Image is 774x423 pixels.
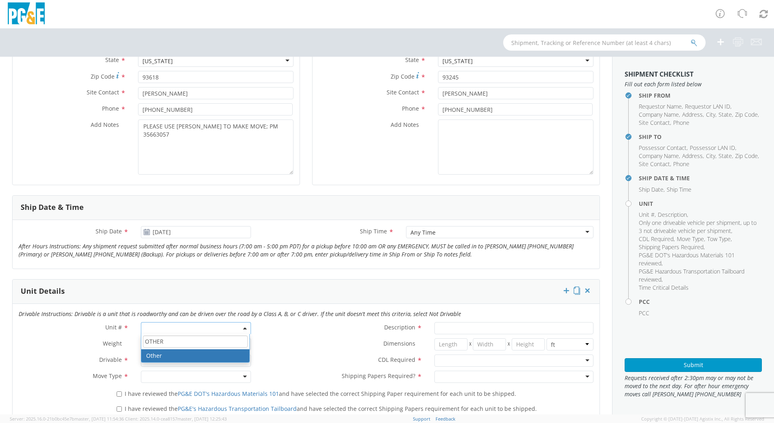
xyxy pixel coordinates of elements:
li: , [639,144,688,152]
span: Move Type [677,235,704,243]
span: Address [682,111,703,118]
input: Length [434,338,468,350]
div: [US_STATE] [142,57,173,65]
span: Zip Code [735,152,758,160]
span: Add Notes [391,121,419,128]
span: Time Critical Details [639,284,689,291]
span: State [405,56,419,64]
span: Requests received after 2:30pm may or may not be moved to the next day. For after hour emergency ... [625,374,762,398]
li: , [639,160,671,168]
span: Requestor LAN ID [685,103,730,110]
button: Submit [625,358,762,372]
li: , [685,103,731,111]
span: State [719,152,732,160]
span: CDL Required [639,235,674,243]
a: PG&E DOT's Hazardous Materials 101 [178,390,279,397]
span: Server: 2025.16.0-21b0bc45e7b [10,416,124,422]
span: Phone [102,105,119,112]
span: State [105,56,119,64]
span: Possessor Contact [639,144,687,152]
h4: Ship To [639,134,762,140]
li: , [639,251,760,267]
span: Ship Date [96,227,122,235]
span: master, [DATE] 11:54:36 [74,416,124,422]
span: Possessor LAN ID [690,144,735,152]
div: Any Time [410,229,436,237]
span: PG&E DOT's Hazardous Materials 101 reviewed [639,251,735,267]
li: , [639,211,656,219]
span: Client: 2025.14.0-cea8157 [125,416,227,422]
span: Shipping Papers Required [639,243,704,251]
li: , [639,267,760,284]
h4: Unit [639,201,762,207]
span: CDL Required [378,356,415,363]
span: X [506,338,512,350]
li: , [639,219,760,235]
span: Drivable [99,356,122,363]
i: Drivable Instructions: Drivable is a unit that is roadworthy and can be driven over the road by a... [19,310,461,318]
span: I have reviewed the and have selected the correct Shipping Papers requirement for each unit to be... [125,405,537,412]
li: , [690,144,736,152]
input: I have reviewed thePG&E's Hazardous Transportation Tailboardand have selected the correct Shippin... [117,406,122,412]
span: Company Name [639,152,679,160]
li: , [639,103,683,111]
span: Shipping Papers Required? [342,372,415,380]
span: master, [DATE] 12:25:43 [177,416,227,422]
li: , [707,235,732,243]
img: pge-logo-06675f144f4cfa6a6814.png [6,2,47,26]
span: PCC [639,309,649,317]
span: Site Contact [387,88,419,96]
span: Address [682,152,703,160]
span: Add Notes [91,121,119,128]
span: Ship Date [639,186,663,193]
span: Description [384,323,415,331]
span: Move Type [93,372,122,380]
li: , [677,235,705,243]
div: [US_STATE] [442,57,473,65]
span: Ship Time [667,186,691,193]
li: , [639,111,680,119]
span: City [706,152,715,160]
li: , [706,152,717,160]
li: , [639,186,665,194]
span: Phone [673,119,689,126]
a: PG&E's Hazardous Transportation Tailboard [178,405,297,412]
span: Site Contact [87,88,119,96]
span: Ship Time [360,227,387,235]
a: Support [413,416,430,422]
strong: Shipment Checklist [625,70,693,79]
h4: Ship From [639,92,762,98]
h3: Ship Date & Time [21,203,84,211]
span: Requestor Name [639,103,682,110]
li: , [719,111,733,119]
li: , [639,119,671,127]
span: PG&E Hazardous Transportation Tailboard reviewed [639,267,744,283]
li: , [682,152,704,160]
span: Company Name [639,111,679,118]
span: Phone [402,105,419,112]
span: Site Contact [639,160,670,168]
span: Weight [103,340,122,347]
li: , [719,152,733,160]
span: Unit # [639,211,655,218]
span: Copyright © [DATE]-[DATE] Agistix Inc., All Rights Reserved [641,416,764,422]
h4: Ship Date & Time [639,175,762,181]
span: Zip Code [391,73,415,80]
li: , [706,111,717,119]
span: Only one driveable vehicle per shipment, up to 3 not driveable vehicle per shipment [639,219,757,235]
span: Description [658,211,687,218]
li: , [735,111,759,119]
span: Zip Code [91,73,115,80]
span: I have reviewed the and have selected the correct Shipping Paper requirement for each unit to be ... [125,390,516,397]
input: Height [512,338,545,350]
li: , [658,211,688,219]
span: Fill out each form listed below [625,80,762,88]
span: City [706,111,715,118]
input: Shipment, Tracking or Reference Number (at least 4 chars) [503,34,706,51]
span: Phone [673,160,689,168]
span: Site Contact [639,119,670,126]
li: , [682,111,704,119]
li: , [639,235,675,243]
h3: Unit Details [21,287,65,295]
li: , [639,243,705,251]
